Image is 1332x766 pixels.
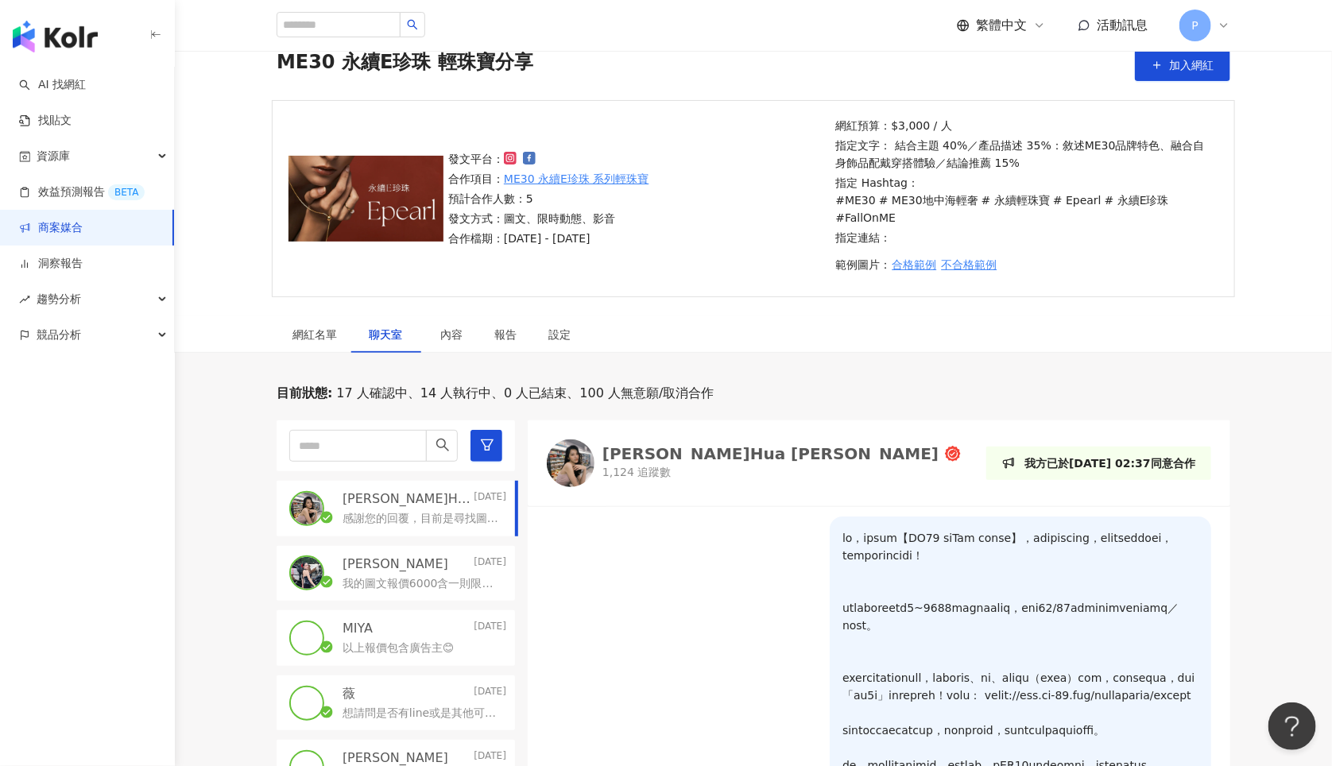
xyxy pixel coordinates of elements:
p: 網紅預算：$3,000 / 人 [836,117,1214,134]
p: 指定文字： 結合主題 40%／產品描述 35%：敘述ME30品牌特色、融合自身飾品配戴穿搭體驗／結論推薦 15% [836,137,1214,172]
p: #FallOnME [836,209,896,226]
p: 目前狀態 : [277,385,332,402]
a: searchAI 找網紅 [19,77,86,93]
span: search [407,19,418,30]
p: [DATE] [474,555,506,573]
span: ME30 永續E珍珠 輕珠寶分享 [277,49,533,81]
img: logo [13,21,98,52]
span: filter [480,438,494,452]
p: MIYA [343,620,373,637]
span: 合格範例 [893,258,937,271]
p: 薇 [343,685,355,702]
span: search [436,438,450,452]
div: 內容 [440,326,463,343]
p: [PERSON_NAME]Hua [PERSON_NAME] [343,490,470,508]
span: 資源庫 [37,138,70,174]
span: 17 人確認中、14 人執行中、0 人已結束、100 人無意願/取消合作 [332,385,714,402]
a: 商案媒合 [19,220,83,236]
span: P [1192,17,1198,34]
span: 競品分析 [37,317,81,353]
span: 繁體中文 [976,17,1027,34]
p: 指定 Hashtag： [836,174,1214,226]
p: 想請問是否有line或是其他可以聯繫的平台呢？因為擔心在網頁上較無法即時的看到訊息，謝謝！🙏 [343,706,500,722]
p: 發文方式：圖文、限時動態、影音 [448,210,649,227]
a: 效益預測報告BETA [19,184,145,200]
p: 範例圖片： [836,249,1214,280]
p: 預計合作人數：5 [448,190,649,207]
p: 以上報價包含廣告主😊 [343,640,455,656]
p: 合作檔期：[DATE] - [DATE] [448,230,649,247]
a: KOL Avatar[PERSON_NAME]Hua [PERSON_NAME]1,124 追蹤數 [547,439,961,487]
p: [DATE] [474,685,506,702]
span: 加入網紅 [1169,59,1214,72]
button: 合格範例 [892,249,938,280]
span: 趨勢分析 [37,281,81,317]
p: [PERSON_NAME] [343,555,448,573]
span: 活動訊息 [1097,17,1148,33]
div: [PERSON_NAME]Hua [PERSON_NAME] [602,446,939,462]
img: ME30 永續E珍珠 系列輕珠寶 [288,156,443,242]
span: rise [19,294,30,305]
p: 我方已於[DATE] 02:37同意合作 [1024,455,1195,472]
iframe: Help Scout Beacon - Open [1268,702,1316,750]
a: 洞察報告 [19,256,83,272]
img: KOL Avatar [291,622,323,654]
p: # Epearl [1053,191,1102,209]
img: KOL Avatar [291,687,323,719]
p: # 永續E珍珠 [1105,191,1169,209]
p: [DATE] [474,620,506,637]
img: KOL Avatar [291,493,323,524]
a: ME30 永續E珍珠 系列輕珠寶 [504,170,649,188]
p: [DATE] [474,490,506,508]
p: # ME30地中海輕奢 [879,191,978,209]
p: 發文平台： [448,150,649,168]
a: 找貼文 [19,113,72,129]
div: 設定 [548,326,571,343]
p: 感謝您的回覆，目前是尋找圖文合作的創作者為主～這邊會將您的報價資訊提供給團隊確認，如有合作需求也會再盡快回覆您☺️ [343,511,500,527]
p: 我的圖文報價6000含一則限動 圖文廣告授權一年 挑選的品項 [URL][DOMAIN_NAME] [URL][DOMAIN_NAME] [343,576,500,592]
span: 聊天室 [369,329,409,340]
button: 加入網紅 [1135,49,1230,81]
p: 指定連結： [836,229,1214,246]
button: 不合格範例 [941,249,998,280]
img: KOL Avatar [291,557,323,589]
img: KOL Avatar [547,439,594,487]
div: 報告 [494,326,517,343]
p: 合作項目： [448,170,649,188]
p: # 永續輕珠寶 [982,191,1050,209]
p: 1,124 追蹤數 [602,465,961,481]
span: 不合格範例 [942,258,997,271]
p: #ME30 [836,191,876,209]
div: 網紅名單 [292,326,337,343]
